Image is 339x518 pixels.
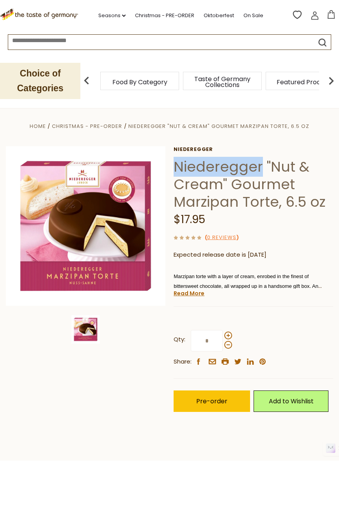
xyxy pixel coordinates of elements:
a: Home [30,122,46,130]
a: Niederegger "Nut & Cream" Gourmet Marzipan Torte, 6.5 oz [128,122,309,130]
a: Read More [174,289,204,297]
span: Share: [174,357,192,367]
h1: Niederegger "Nut & Cream" Gourmet Marzipan Torte, 6.5 oz [174,158,333,211]
a: Taste of Germany Collections [191,76,254,88]
a: Add to Wishlist [254,390,328,412]
span: $17.95 [174,212,205,227]
p: Expected release date is [DATE] [174,250,333,260]
img: previous arrow [79,73,94,89]
a: Seasons [98,11,126,20]
img: Niederegger Nut & Cream Marzipan Torte [6,146,165,306]
a: Niederegger [174,146,333,153]
img: Niederegger Nut & Cream Marzipan Torte [71,315,100,344]
span: Marzipan torte with a layer of cream, enrobed in the finest of bittersweet chocolate, all wrapped... [174,273,322,299]
strong: Qty: [174,335,185,344]
a: Food By Category [112,79,167,85]
a: Christmas - PRE-ORDER [135,11,194,20]
a: Oktoberfest [204,11,234,20]
a: On Sale [243,11,263,20]
img: next arrow [323,73,339,89]
button: Pre-order [174,390,250,412]
a: Christmas - PRE-ORDER [52,122,122,130]
a: 0 Reviews [207,234,236,242]
input: Qty: [191,330,223,351]
span: Pre-order [196,397,227,406]
span: ( ) [205,234,239,241]
a: Featured Products [277,79,334,85]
